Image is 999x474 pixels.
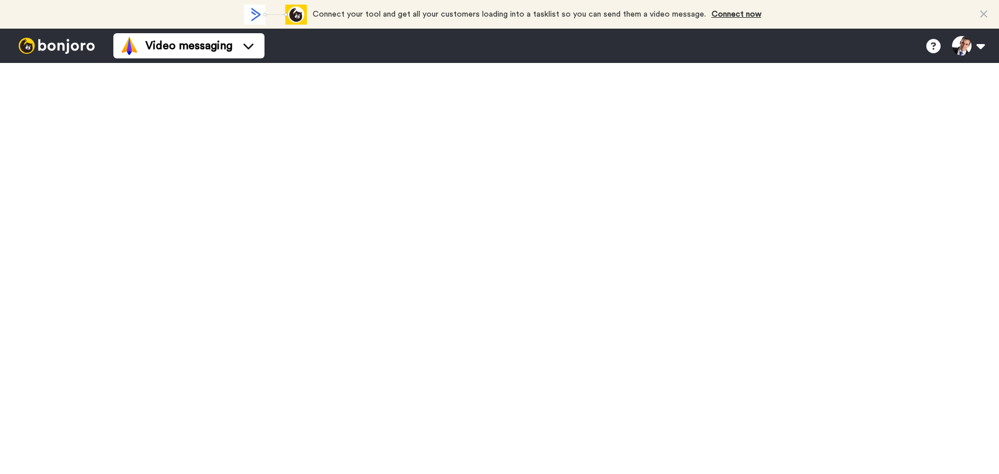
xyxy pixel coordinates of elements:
[244,5,307,25] div: animation
[313,10,706,18] span: Connect your tool and get all your customers loading into a tasklist so you can send them a video...
[712,10,761,18] a: Connect now
[14,38,100,54] img: bj-logo-header-white.svg
[120,37,139,55] img: vm-color.svg
[145,38,232,54] span: Video messaging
